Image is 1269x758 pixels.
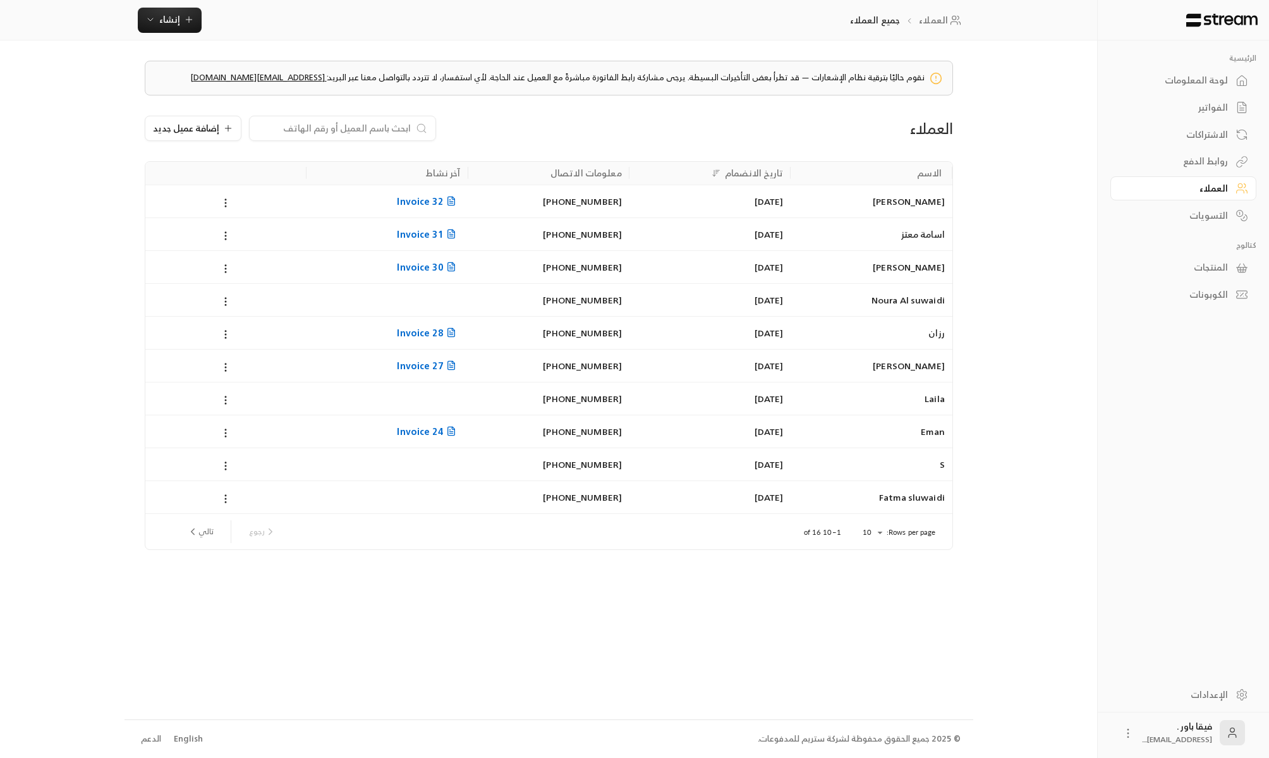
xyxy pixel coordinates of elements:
[798,382,944,415] div: Laila
[691,118,952,138] div: العملاء
[637,251,783,283] div: [DATE]
[850,14,966,27] nav: breadcrumb
[1110,149,1256,174] a: روابط الدفع
[1110,203,1256,228] a: التسويات
[1142,733,1212,746] span: [EMAIL_ADDRESS]....
[637,448,783,480] div: [DATE]
[1110,176,1256,201] a: العملاء
[1110,122,1256,147] a: الاشتراكات
[637,382,783,415] div: [DATE]
[1126,74,1228,87] div: لوحة المعلومات
[1110,682,1256,707] a: الإعدادات
[257,121,411,135] input: ابحث باسم العميل أو رقم الهاتف
[475,448,621,480] div: [PHONE_NUMBER]
[397,259,460,275] span: Invoice 30
[475,415,621,448] div: [PHONE_NUMBER]
[798,185,944,217] div: [PERSON_NAME]
[919,14,965,27] a: العملاء
[637,284,783,316] div: [DATE]
[1110,95,1256,120] a: الفواتير
[475,350,621,382] div: [PHONE_NUMBER]
[1126,182,1228,195] div: العملاء
[475,317,621,349] div: [PHONE_NUMBER]
[475,382,621,415] div: [PHONE_NUMBER]
[725,165,784,181] div: تاريخ الانضمام
[397,424,460,439] span: Invoice 24
[1126,155,1228,168] div: روابط الدفع
[475,481,621,513] div: [PHONE_NUMBER]
[637,317,783,349] div: [DATE]
[798,415,944,448] div: Eman
[550,165,622,181] div: معلومات الاتصال
[1110,240,1256,250] p: كتالوج
[1126,128,1228,141] div: الاشتراكات
[1110,53,1256,63] p: الرئيسية
[137,728,166,750] a: الدعم
[804,527,841,537] p: 1–10 of 16
[475,185,621,217] div: [PHONE_NUMBER]
[637,185,783,217] div: [DATE]
[1185,13,1259,27] img: Logo
[856,525,887,541] div: 10
[397,358,460,374] span: Invoice 27
[798,317,944,349] div: رزان
[1126,288,1228,301] div: الكوبونات
[917,165,942,181] div: الاسم
[708,166,724,181] button: Sort
[145,116,241,141] button: إضافة عميل جديد
[426,165,460,181] div: آخر نشاط
[1110,68,1256,93] a: لوحة المعلومات
[1110,283,1256,307] a: الكوبونات
[798,481,944,513] div: Fatma sluwaidi
[1126,101,1228,114] div: الفواتير
[798,284,944,316] div: Noura Al suwaidi
[159,11,180,27] span: إنشاء
[475,218,621,250] div: [PHONE_NUMBER]
[190,70,327,85] a: [EMAIL_ADDRESS][DOMAIN_NAME]
[1126,688,1228,701] div: الإعدادات
[637,350,783,382] div: [DATE]
[637,481,783,513] div: [DATE]
[798,251,944,283] div: [PERSON_NAME]
[798,350,944,382] div: [PERSON_NAME]
[397,193,460,209] span: Invoice 32
[758,733,961,745] div: © 2025 جميع الحقوق محفوظة لشركة ستريم للمدفوعات.
[397,325,460,341] span: Invoice 28
[798,218,944,250] div: اسامة معتز
[397,226,460,242] span: Invoice 31
[1126,261,1228,274] div: المنتجات
[1110,255,1256,280] a: المنتجات
[475,251,621,283] div: [PHONE_NUMBER]
[153,124,219,133] span: إضافة عميل جديد
[637,218,783,250] div: [DATE]
[1142,720,1212,745] div: فيقا باور .
[887,527,936,537] p: Rows per page:
[798,448,944,480] div: S
[475,284,621,316] div: [PHONE_NUMBER]
[174,733,203,745] div: English
[190,70,925,85] span: نقوم حاليًا بترقية نظام الإشعارات — قد تطرأ بعض التأخيرات البسيطة. يرجى مشاركة رابط الفاتورة مباش...
[1126,209,1228,222] div: التسويات
[637,415,783,448] div: [DATE]
[850,14,900,27] p: جميع العملاء
[138,8,202,33] button: إنشاء
[182,521,219,542] button: next page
